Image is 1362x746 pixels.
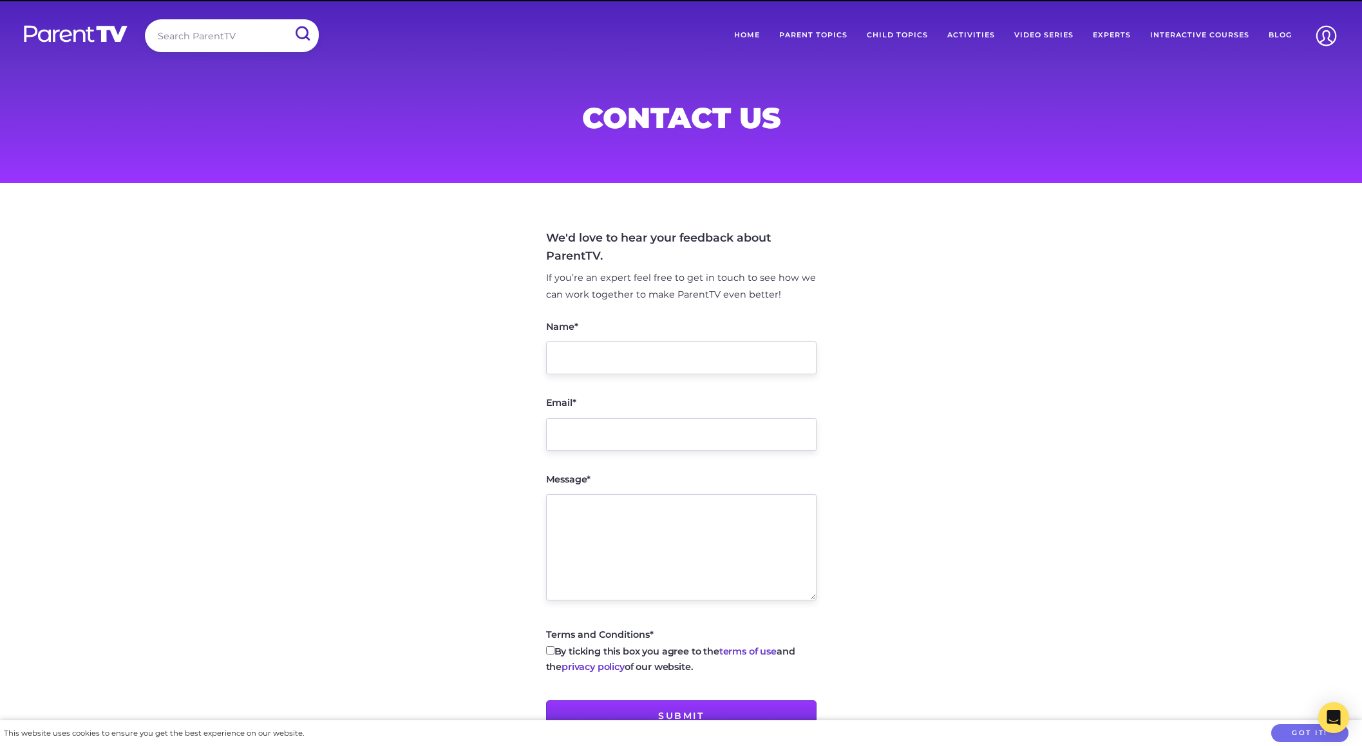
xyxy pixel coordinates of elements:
label: Email* [546,398,576,407]
button: Got it! [1271,724,1348,743]
a: privacy policy [562,661,625,673]
p: If you’re an expert feel free to get in touch to see how we can work together to make ParentTV ev... [546,270,817,303]
a: Activities [938,19,1005,52]
input: Submit [546,700,817,731]
img: parenttv-logo-white.4c85aaf.svg [23,24,129,43]
div: This website uses cookies to ensure you get the best experience on our website. [4,727,304,740]
a: Parent Topics [770,19,857,52]
h1: Contact Us [371,105,992,131]
input: By ticking this box you agree to theterms of useand theprivacy policyof our website. [546,646,554,655]
a: Home [724,19,770,52]
a: Interactive Courses [1140,19,1259,52]
label: By ticking this box you agree to the and the of our website. [546,644,817,674]
h4: We'd love to hear your feedback about ParentTV. [546,229,817,265]
label: Message* [546,475,591,484]
input: Search ParentTV [145,19,319,52]
a: Child Topics [857,19,938,52]
div: Open Intercom Messenger [1318,702,1349,733]
a: terms of use [719,646,777,657]
img: Account [1310,19,1343,52]
label: Name* [546,322,578,331]
input: Submit [285,19,319,48]
a: Experts [1083,19,1140,52]
a: Video Series [1005,19,1083,52]
span: Terms and Conditions* [546,629,654,640]
a: Blog [1259,19,1301,52]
